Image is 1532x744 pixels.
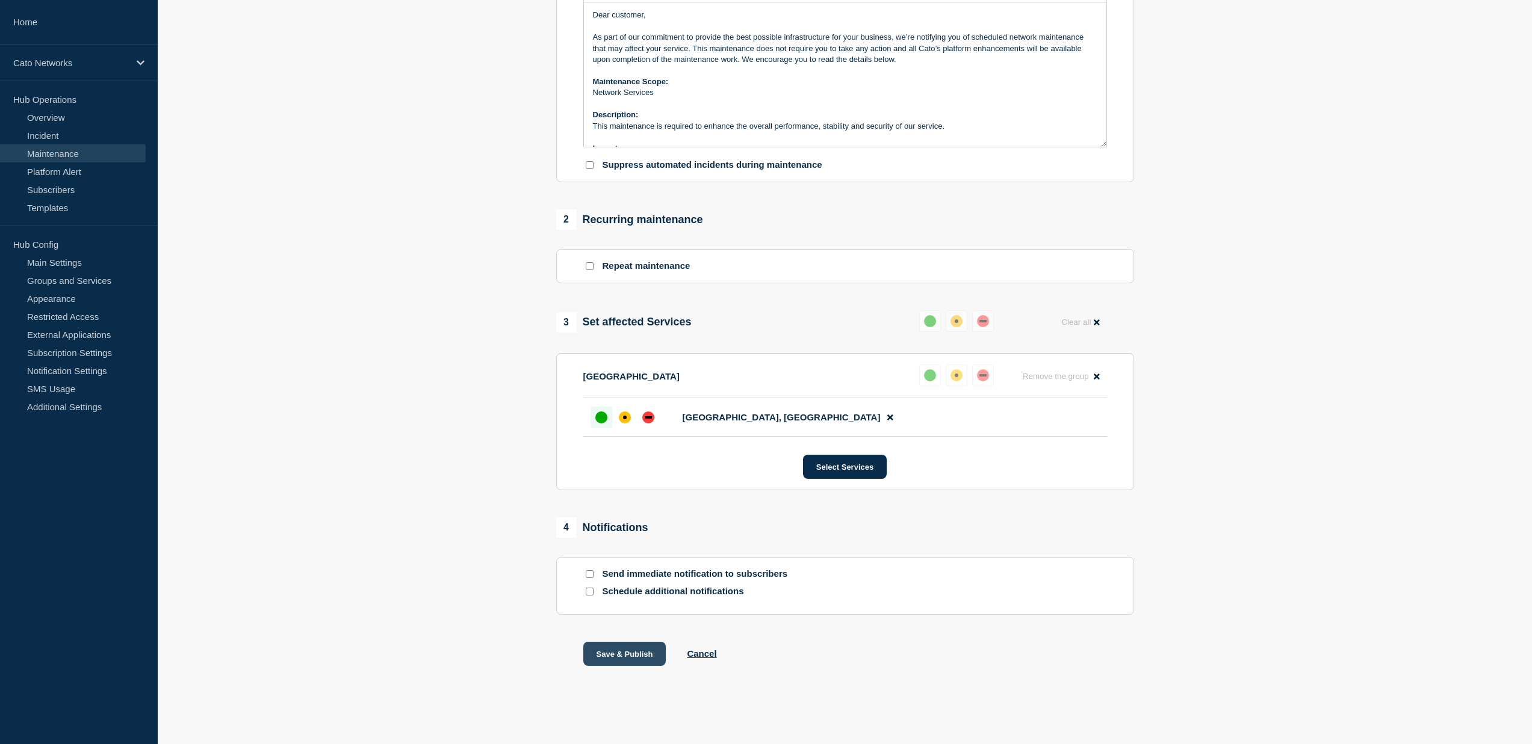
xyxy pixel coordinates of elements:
[603,586,795,597] p: Schedule additional notifications
[593,121,1097,132] p: This maintenance is required to enhance the overall performance, stability and security of our se...
[556,517,577,538] span: 4
[593,110,639,119] strong: Description:
[972,364,994,386] button: down
[556,517,648,538] div: Notifications
[593,144,621,153] strong: Impact:
[683,412,881,422] span: [GEOGRAPHIC_DATA], [GEOGRAPHIC_DATA]
[924,369,936,381] div: up
[583,371,680,381] p: [GEOGRAPHIC_DATA]
[593,77,669,86] strong: Maintenance Scope:
[556,312,577,333] span: 3
[556,209,703,230] div: Recurring maintenance
[687,648,716,659] button: Cancel
[946,310,967,332] button: affected
[972,310,994,332] button: down
[556,312,692,333] div: Set affected Services
[919,364,941,386] button: up
[919,310,941,332] button: up
[1023,372,1089,381] span: Remove the group
[593,32,1097,65] p: As part of our commitment to provide the best possible infrastructure for your business, we’re no...
[586,570,594,578] input: Send immediate notification to subscribers
[977,315,989,327] div: down
[946,364,967,386] button: affected
[1054,310,1106,334] button: Clear all
[619,411,631,423] div: affected
[924,315,936,327] div: up
[977,369,989,381] div: down
[584,2,1106,147] div: Message
[595,411,607,423] div: up
[603,568,795,580] p: Send immediate notification to subscribers
[593,10,1097,20] p: Dear customer,
[603,159,822,171] p: Suppress automated incidents during maintenance
[586,262,594,270] input: Repeat maintenance
[642,411,654,423] div: down
[583,642,666,666] button: Save & Publish
[1016,364,1107,388] button: Remove the group
[586,161,594,169] input: Suppress automated incidents during maintenance
[803,455,887,479] button: Select Services
[13,58,129,68] p: Cato Networks
[603,260,690,272] p: Repeat maintenance
[951,315,963,327] div: affected
[556,209,577,230] span: 2
[586,588,594,595] input: Schedule additional notifications
[951,369,963,381] div: affected
[593,87,1097,98] p: Network Services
